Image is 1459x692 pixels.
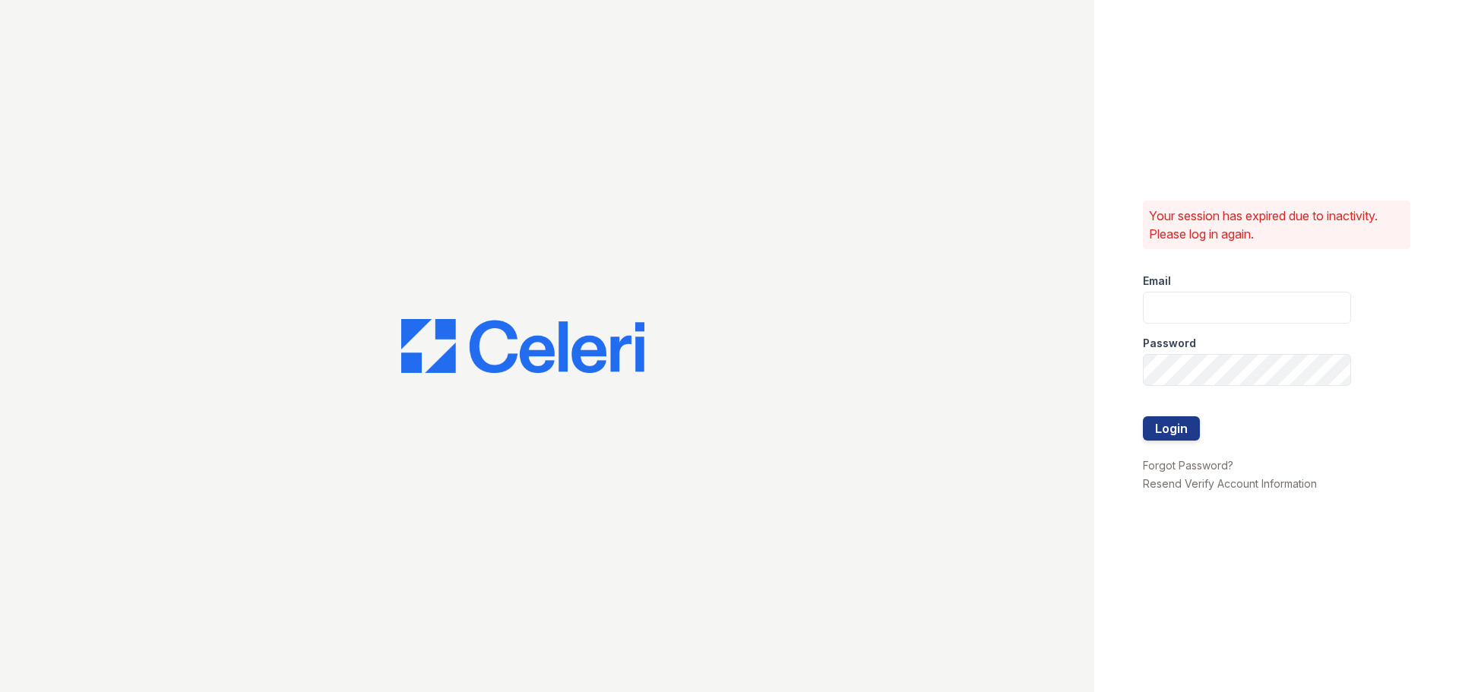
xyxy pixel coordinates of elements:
a: Forgot Password? [1143,459,1233,472]
label: Password [1143,336,1196,351]
img: CE_Logo_Blue-a8612792a0a2168367f1c8372b55b34899dd931a85d93a1a3d3e32e68fde9ad4.png [401,319,644,374]
label: Email [1143,273,1171,289]
p: Your session has expired due to inactivity. Please log in again. [1149,207,1404,243]
a: Resend Verify Account Information [1143,477,1317,490]
button: Login [1143,416,1200,441]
